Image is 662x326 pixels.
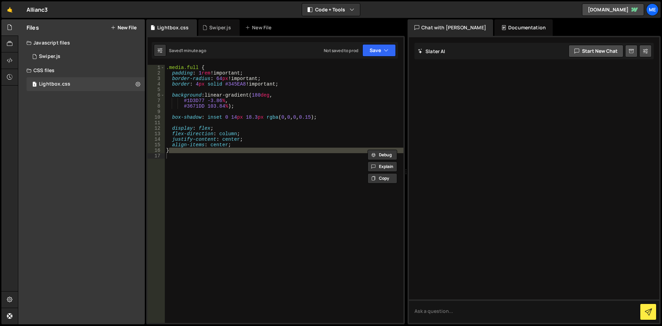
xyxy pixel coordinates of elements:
a: 🤙 [1,1,18,18]
div: 3 [148,76,165,81]
div: 14 [148,137,165,142]
div: Swiper.js [209,24,231,31]
button: Copy [368,173,397,184]
h2: Slater AI [418,48,445,55]
div: 16 [148,148,165,153]
h2: Files [27,24,39,31]
div: 17 [148,153,165,159]
div: New File [245,24,274,31]
div: 16765/45810.js [27,50,145,63]
div: CSS files [18,63,145,77]
div: 12 [148,126,165,131]
a: Me [646,3,659,16]
div: 13 [148,131,165,137]
div: 1 minute ago [181,48,206,53]
div: Javascript files [18,36,145,50]
div: 8 [148,103,165,109]
div: 5 [148,87,165,92]
span: 1 [32,82,37,88]
div: 4 [148,81,165,87]
div: Lightbox.css [39,81,70,87]
div: 9 [148,109,165,115]
div: Documentation [494,19,553,36]
div: Lightbox.css [157,24,189,31]
div: Saved [169,48,206,53]
button: Start new chat [569,45,623,57]
div: 1 [148,65,165,70]
div: Chat with [PERSON_NAME] [408,19,493,36]
div: 2 [148,70,165,76]
div: 16765/45816.css [27,77,145,91]
a: [DOMAIN_NAME] [582,3,644,16]
div: Allianc3 [27,6,48,14]
button: Debug [368,150,397,160]
div: Not saved to prod [324,48,358,53]
div: Swiper.js [39,53,60,60]
div: 11 [148,120,165,126]
div: 6 [148,92,165,98]
div: 7 [148,98,165,103]
button: Save [362,44,396,57]
button: New File [111,25,137,30]
button: Explain [368,161,397,172]
button: Code + Tools [302,3,360,16]
div: 15 [148,142,165,148]
div: 10 [148,115,165,120]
